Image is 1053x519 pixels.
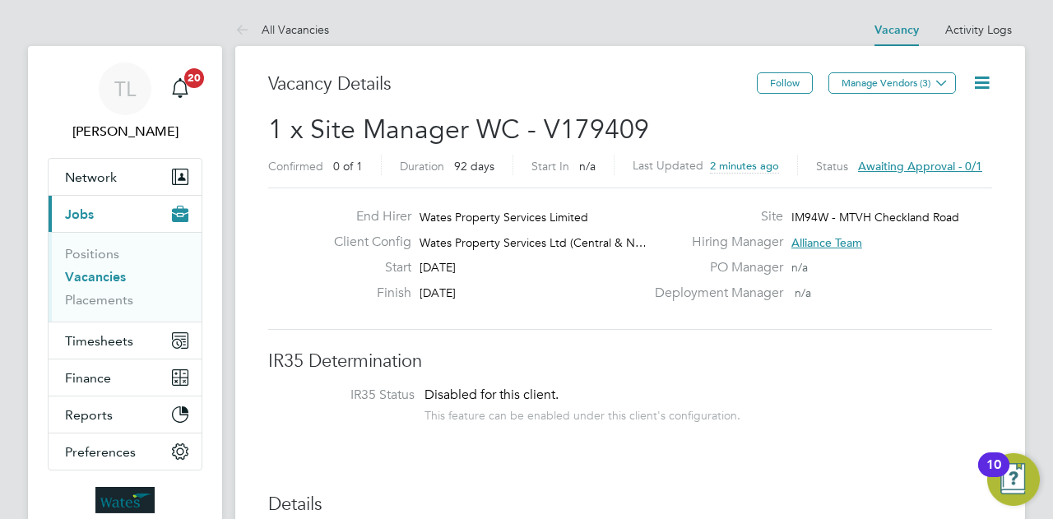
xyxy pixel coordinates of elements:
span: n/a [579,159,596,174]
div: 10 [986,465,1001,486]
a: TL[PERSON_NAME] [48,63,202,141]
span: Disabled for this client. [424,387,559,403]
span: n/a [791,260,808,275]
div: This feature can be enabled under this client's configuration. [424,404,740,423]
a: Placements [65,292,133,308]
span: Timesheets [65,333,133,349]
label: Status [816,159,848,174]
a: 20 [164,63,197,115]
span: 2 minutes ago [710,159,779,173]
span: 20 [184,68,204,88]
label: Site [645,208,783,225]
h3: Vacancy Details [268,72,757,96]
span: Jobs [65,206,94,222]
span: Awaiting approval - 0/1 [858,159,982,174]
h3: Details [268,493,992,517]
label: Last Updated [633,158,703,173]
button: Jobs [49,196,202,232]
img: wates-logo-retina.png [95,487,155,513]
span: 1 x Site Manager WC - V179409 [268,114,649,146]
a: Activity Logs [945,22,1012,37]
label: Confirmed [268,159,323,174]
button: Finance [49,359,202,396]
span: [DATE] [420,285,456,300]
span: 92 days [454,159,494,174]
a: Positions [65,246,119,262]
a: All Vacancies [235,22,329,37]
span: Network [65,169,117,185]
a: Vacancy [874,23,919,37]
button: Network [49,159,202,195]
label: IR35 Status [285,387,415,404]
span: Tom Langley [48,122,202,141]
h3: IR35 Determination [268,350,992,373]
label: Finish [321,285,411,302]
a: Go to home page [48,487,202,513]
label: Start [321,259,411,276]
span: Wates Property Services Limited [420,210,588,225]
span: Preferences [65,444,136,460]
button: Follow [757,72,813,94]
button: Preferences [49,433,202,470]
label: PO Manager [645,259,783,276]
span: n/a [795,285,811,300]
label: End Hirer [321,208,411,225]
label: Deployment Manager [645,285,783,302]
label: Client Config [321,234,411,251]
span: Finance [65,370,111,386]
label: Duration [400,159,444,174]
button: Manage Vendors (3) [828,72,956,94]
span: TL [114,78,136,100]
div: Jobs [49,232,202,322]
button: Open Resource Center, 10 new notifications [987,453,1040,506]
button: Reports [49,396,202,433]
span: Wates Property Services Ltd (Central & N… [420,235,647,250]
span: IM94W - MTVH Checkland Road [791,210,959,225]
span: [DATE] [420,260,456,275]
span: Alliance Team [791,235,862,250]
label: Start In [531,159,569,174]
a: Vacancies [65,269,126,285]
span: Reports [65,407,113,423]
button: Timesheets [49,322,202,359]
label: Hiring Manager [645,234,783,251]
span: 0 of 1 [333,159,363,174]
